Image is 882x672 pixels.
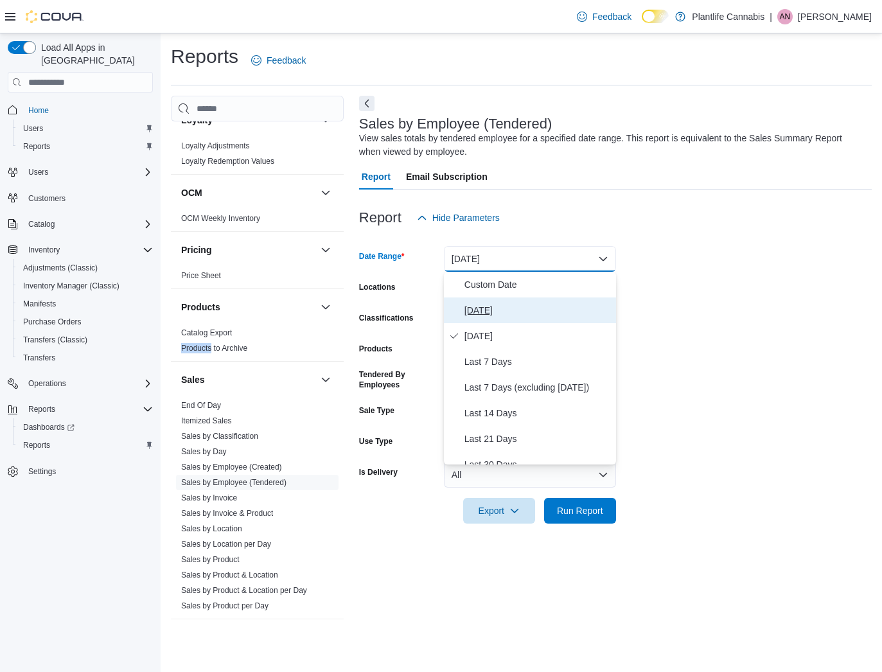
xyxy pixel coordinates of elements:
button: Catalog [3,215,158,233]
span: Home [28,105,49,116]
a: Sales by Employee (Tendered) [181,478,287,487]
button: OCM [181,186,315,199]
a: Reports [18,139,55,154]
a: Price Sheet [181,271,221,280]
button: Users [13,119,158,137]
a: Catalog Export [181,328,232,337]
span: Customers [28,193,66,204]
a: Sales by Product & Location per Day [181,586,307,595]
span: Feedback [267,54,306,67]
h3: Pricing [181,243,211,256]
span: OCM Weekly Inventory [181,213,260,224]
button: Users [23,164,53,180]
a: Home [23,103,54,118]
span: Last 7 Days (excluding [DATE]) [464,380,611,395]
button: Sales [181,373,315,386]
a: Sales by Product per Day [181,601,269,610]
nav: Complex example [8,95,153,514]
span: Sales by Product & Location per Day [181,585,307,596]
span: Feedback [592,10,631,23]
span: Sales by Employee (Created) [181,462,282,472]
button: Operations [23,376,71,391]
div: Select listbox [444,272,616,464]
span: Transfers (Classic) [18,332,153,348]
span: Transfers [18,350,153,366]
span: Products to Archive [181,343,247,353]
span: Inventory Manager (Classic) [18,278,153,294]
button: Transfers (Classic) [13,331,158,349]
span: AN [780,9,791,24]
span: Users [18,121,153,136]
button: Hide Parameters [412,205,505,231]
div: Pricing [171,268,344,288]
a: End Of Day [181,401,221,410]
a: Customers [23,191,71,206]
a: Dashboards [18,420,80,435]
span: [DATE] [464,328,611,344]
button: Manifests [13,295,158,313]
h3: Sales [181,373,205,386]
span: Users [28,167,48,177]
label: Locations [359,282,396,292]
label: Is Delivery [359,467,398,477]
button: Run Report [544,498,616,524]
a: Sales by Location [181,524,242,533]
span: Run Report [557,504,603,517]
button: Inventory [23,242,65,258]
div: OCM [171,211,344,231]
span: Manifests [18,296,153,312]
a: Itemized Sales [181,416,232,425]
span: Reports [18,438,153,453]
label: Date Range [359,251,405,261]
button: [DATE] [444,246,616,272]
a: Sales by Invoice [181,493,237,502]
a: Sales by Invoice & Product [181,509,273,518]
a: Users [18,121,48,136]
span: Reports [23,440,50,450]
a: Adjustments (Classic) [18,260,103,276]
span: End Of Day [181,400,221,411]
span: Transfers (Classic) [23,335,87,345]
a: Transfers [18,350,60,366]
a: Inventory Manager (Classic) [18,278,125,294]
span: Sales by Product per Day [181,601,269,611]
a: Manifests [18,296,61,312]
span: Hide Parameters [432,211,500,224]
span: Sales by Classification [181,431,258,441]
span: Settings [23,463,153,479]
h3: Report [359,210,401,225]
button: Products [318,299,333,315]
span: Itemized Sales [181,416,232,426]
span: Purchase Orders [23,317,82,327]
label: Products [359,344,392,354]
span: Inventory [23,242,153,258]
span: Operations [23,376,153,391]
button: Settings [3,462,158,481]
span: Home [23,102,153,118]
span: Operations [28,378,66,389]
span: Catalog Export [181,328,232,338]
a: Loyalty Adjustments [181,141,250,150]
span: Sales by Day [181,447,227,457]
span: Inventory Manager (Classic) [23,281,119,291]
label: Tendered By Employees [359,369,439,390]
a: Feedback [246,48,311,73]
span: Sales by Location [181,524,242,534]
span: Price Sheet [181,270,221,281]
a: Sales by Product [181,555,240,564]
button: Sales [318,372,333,387]
button: Products [181,301,315,314]
span: Loyalty Redemption Values [181,156,274,166]
span: Export [471,498,527,524]
span: Sales by Product & Location [181,570,278,580]
div: Aditya Nicolis [777,9,793,24]
span: Inventory [28,245,60,255]
span: Last 30 Days [464,457,611,472]
a: Feedback [572,4,637,30]
button: Transfers [13,349,158,367]
span: Loyalty Adjustments [181,141,250,151]
a: Sales by Classification [181,432,258,441]
a: Loyalty Redemption Values [181,157,274,166]
button: Next [359,96,375,111]
p: Plantlife Cannabis [692,9,764,24]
